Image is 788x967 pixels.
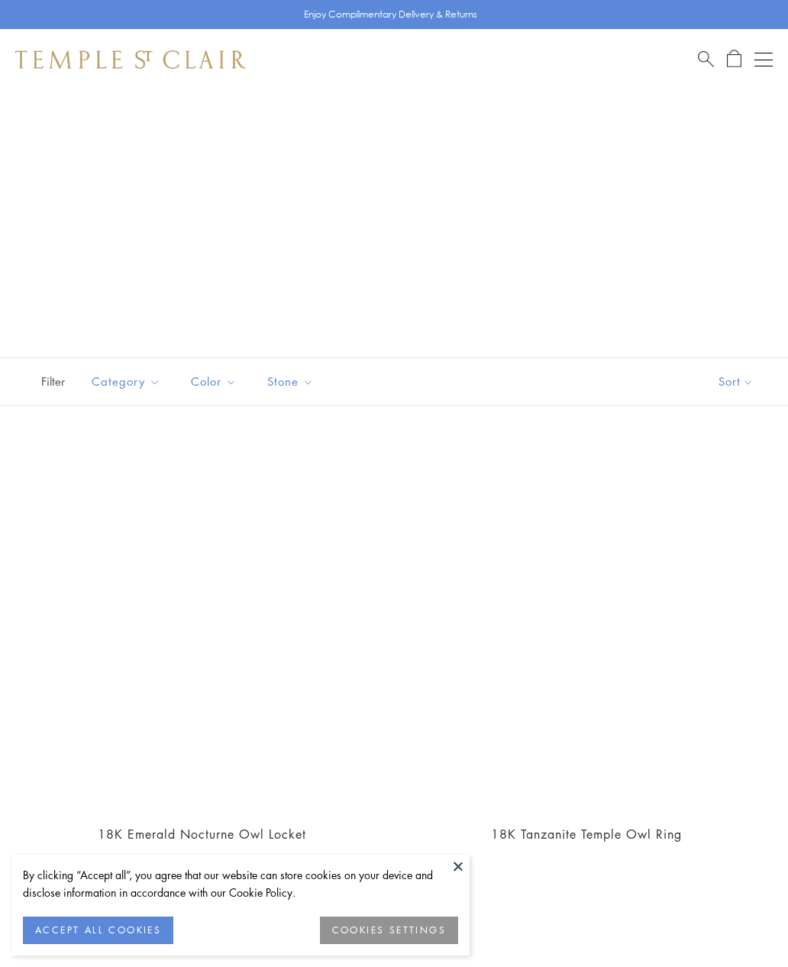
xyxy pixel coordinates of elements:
a: Open Shopping Bag [727,50,741,69]
div: By clicking “Accept all”, you agree that our website can store cookies on your device and disclos... [23,866,458,901]
button: Show sort by [684,358,788,405]
span: Stone [260,372,325,391]
button: COOKIES SETTINGS [320,917,458,944]
a: Search [698,50,714,69]
a: 18K Emerald Nocturne Owl Locket [98,826,306,842]
span: Category [84,372,172,391]
button: Color [179,364,248,399]
a: 18K Tanzanite Temple Owl Ring [403,444,770,810]
button: Category [80,364,172,399]
button: ACCEPT ALL COOKIES [23,917,173,944]
span: Color [183,372,248,391]
button: Stone [256,364,325,399]
button: Open navigation [754,50,773,69]
a: 18K Emerald Nocturne Owl Locket [18,444,385,810]
iframe: Gorgias live chat messenger [712,895,773,952]
a: 18K Tanzanite Temple Owl Ring [491,826,682,842]
img: Temple St. Clair [15,50,246,69]
p: Enjoy Complimentary Delivery & Returns [304,7,477,22]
